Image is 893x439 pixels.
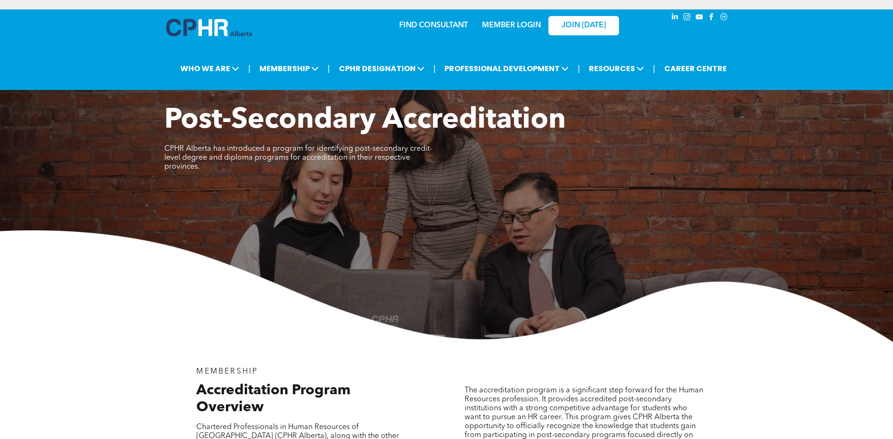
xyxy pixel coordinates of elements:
[562,21,606,30] span: JOIN [DATE]
[548,16,619,35] a: JOIN [DATE]
[164,106,566,135] span: Post-Secondary Accreditation
[164,145,432,171] span: CPHR Alberta has introduced a program for identifying post-secondary credit-level degree and dipl...
[336,60,427,77] span: CPHR DESIGNATION
[719,12,729,24] a: Social network
[578,59,580,78] li: |
[434,59,436,78] li: |
[653,59,655,78] li: |
[661,60,730,77] a: CAREER CENTRE
[682,12,692,24] a: instagram
[442,60,571,77] span: PROFESSIONAL DEVELOPMENT
[257,60,322,77] span: MEMBERSHIP
[177,60,242,77] span: WHO WE ARE
[482,22,541,29] a: MEMBER LOGIN
[586,60,647,77] span: RESOURCES
[166,19,252,36] img: A blue and white logo for cp alberta
[248,59,250,78] li: |
[399,22,468,29] a: FIND CONSULTANT
[670,12,680,24] a: linkedin
[694,12,705,24] a: youtube
[707,12,717,24] a: facebook
[196,368,258,375] span: MEMBERSHIP
[328,59,330,78] li: |
[196,383,351,415] span: Accreditation Program Overview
